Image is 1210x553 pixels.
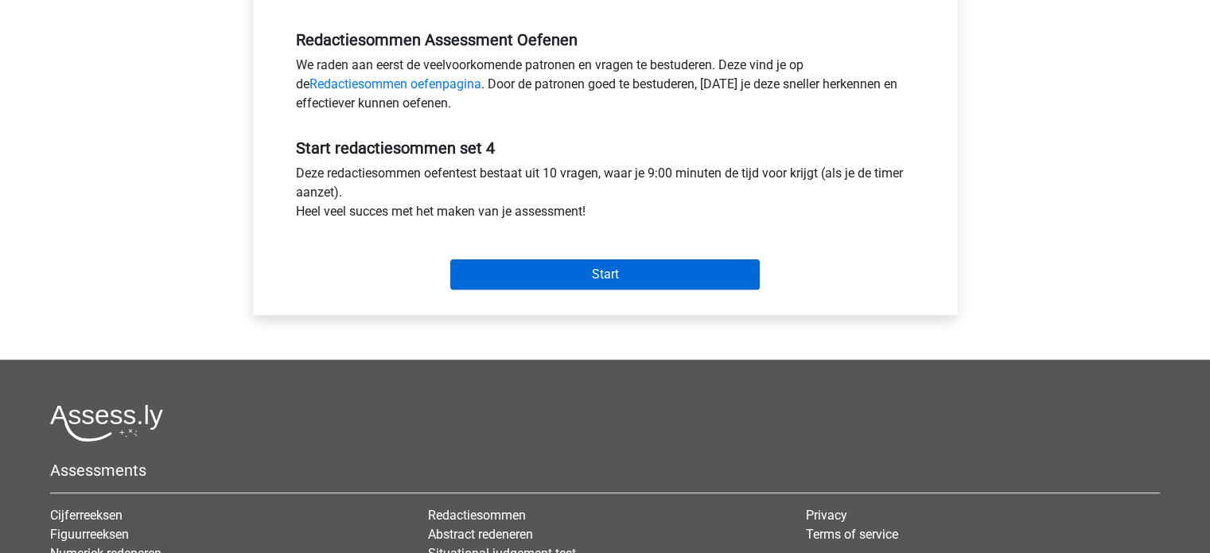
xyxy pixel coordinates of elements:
[309,76,481,92] a: Redactiesommen oefenpagina
[50,461,1160,480] h5: Assessments
[806,527,898,542] a: Terms of service
[50,404,163,442] img: Assessly logo
[284,56,927,119] div: We raden aan eerst de veelvoorkomende patronen en vragen te bestuderen. Deze vind je op de . Door...
[428,527,533,542] a: Abstract redeneren
[450,259,760,290] input: Start
[296,138,915,158] h5: Start redactiesommen set 4
[50,527,129,542] a: Figuurreeksen
[428,508,526,523] a: Redactiesommen
[296,30,915,49] h5: Redactiesommen Assessment Oefenen
[50,508,123,523] a: Cijferreeksen
[806,508,847,523] a: Privacy
[284,164,927,228] div: Deze redactiesommen oefentest bestaat uit 10 vragen, waar je 9:00 minuten de tijd voor krijgt (al...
